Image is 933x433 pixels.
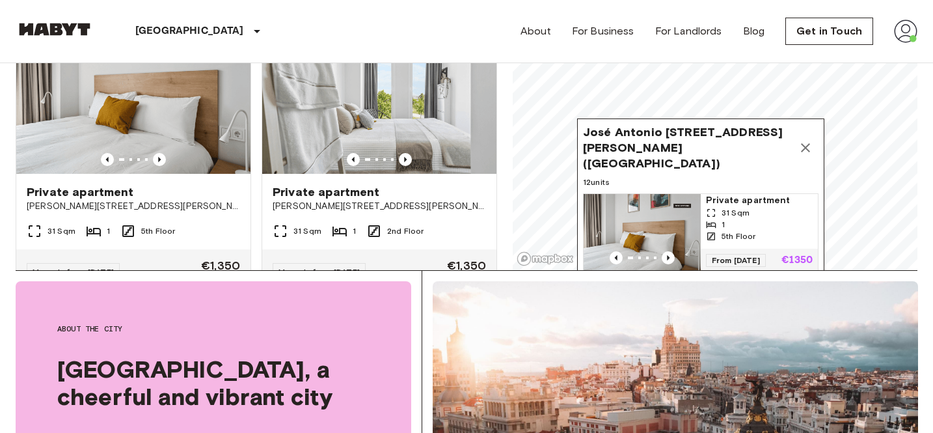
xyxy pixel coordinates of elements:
[347,153,360,166] button: Previous image
[662,251,675,264] button: Previous image
[262,17,497,294] a: Marketing picture of unit ES-15-102-212-001Previous imagePrevious imagePrivate apartment[PERSON_N...
[517,251,574,266] a: Mapbox logo
[273,200,486,213] span: [PERSON_NAME][STREET_ADDRESS][PERSON_NAME][PERSON_NAME]
[153,153,166,166] button: Previous image
[16,18,250,174] img: Marketing picture of unit ES-15-102-529-001
[16,23,94,36] img: Habyt
[583,176,818,188] span: 12 units
[33,267,114,277] span: Move-in from [DATE]
[273,184,380,200] span: Private apartment
[27,200,240,213] span: [PERSON_NAME][STREET_ADDRESS][PERSON_NAME][PERSON_NAME]
[278,267,360,277] span: Move-in from [DATE]
[610,251,623,264] button: Previous image
[583,124,792,171] span: José Antonio [STREET_ADDRESS][PERSON_NAME] ([GEOGRAPHIC_DATA])
[722,207,750,219] span: 31 Sqm
[447,260,486,272] span: €1,350
[706,194,813,207] span: Private apartment
[785,18,873,45] a: Get in Touch
[655,23,722,39] a: For Landlords
[387,225,424,237] span: 2nd Floor
[722,219,725,230] span: 1
[16,17,251,294] a: Marketing picture of unit ES-15-102-529-001Previous imagePrevious imagePrivate apartment[PERSON_N...
[201,260,240,272] span: €1,350
[57,323,370,335] span: About the city
[722,230,755,242] span: 5th Floor
[894,20,917,43] img: avatar
[47,225,75,237] span: 31 Sqm
[262,18,496,174] img: Marketing picture of unit ES-15-102-212-001
[27,184,134,200] span: Private apartment
[781,255,813,266] p: €1350
[101,153,114,166] button: Previous image
[584,194,701,272] img: Marketing picture of unit ES-15-102-529-001
[57,356,370,410] span: [GEOGRAPHIC_DATA], a cheerful and vibrant city
[293,225,321,237] span: 31 Sqm
[521,23,551,39] a: About
[706,254,766,267] span: From [DATE]
[141,225,175,237] span: 5th Floor
[399,153,412,166] button: Previous image
[107,225,110,237] span: 1
[583,193,818,273] a: Marketing picture of unit ES-15-102-529-001Previous imagePrevious imagePrivate apartment31 Sqm15t...
[135,23,244,39] p: [GEOGRAPHIC_DATA]
[572,23,634,39] a: For Business
[743,23,765,39] a: Blog
[353,225,356,237] span: 1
